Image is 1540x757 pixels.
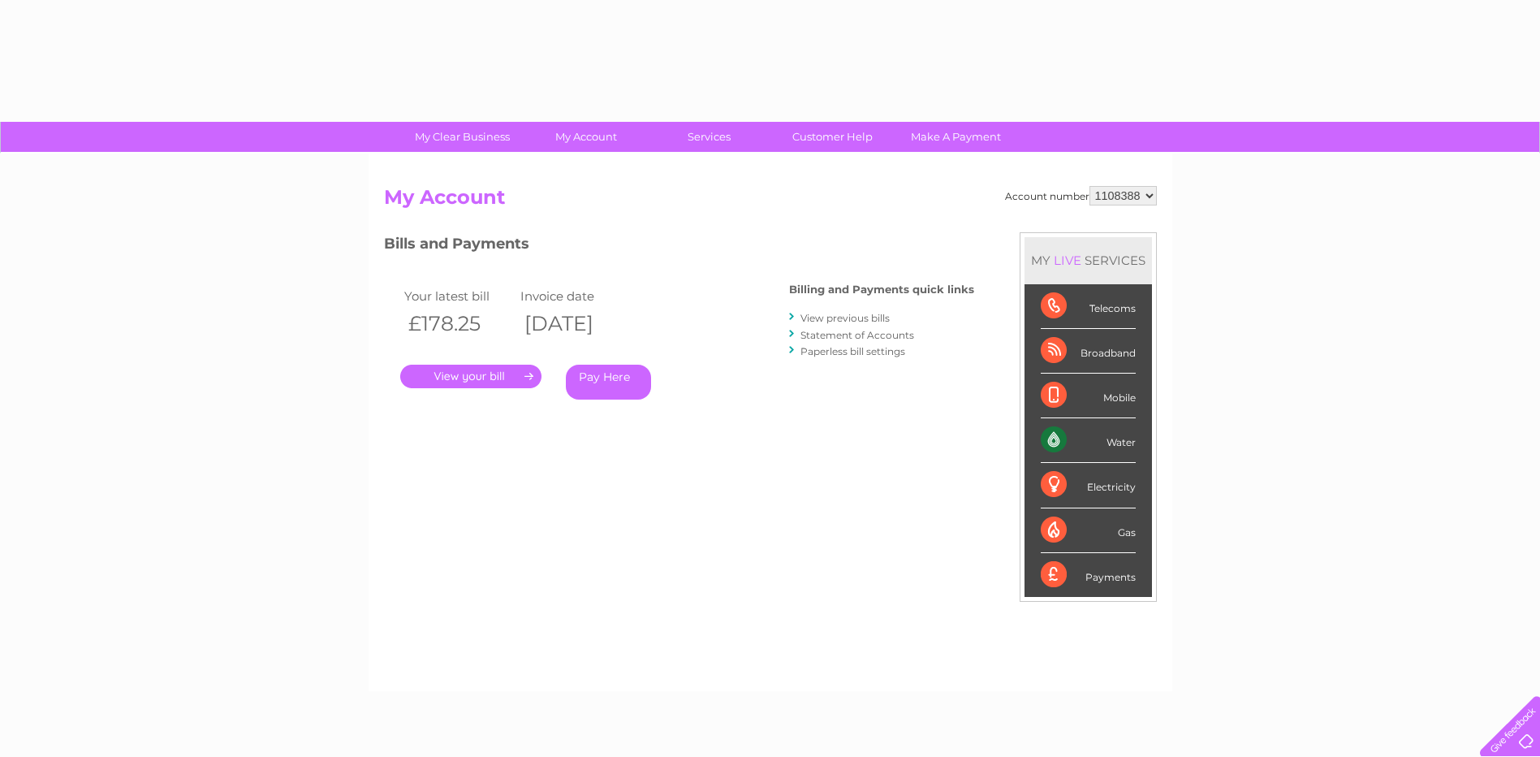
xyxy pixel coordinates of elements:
td: Your latest bill [400,285,517,307]
th: £178.25 [400,307,517,340]
a: My Account [519,122,653,152]
a: Paperless bill settings [800,345,905,357]
h2: My Account [384,186,1157,217]
h4: Billing and Payments quick links [789,283,974,296]
a: Services [642,122,776,152]
div: MY SERVICES [1025,237,1152,283]
th: [DATE] [516,307,633,340]
div: Mobile [1041,374,1136,418]
div: Electricity [1041,463,1136,508]
a: My Clear Business [395,122,529,152]
td: Invoice date [516,285,633,307]
div: LIVE [1050,253,1085,268]
div: Broadband [1041,329,1136,374]
a: Pay Here [566,365,651,400]
div: Water [1041,418,1136,463]
div: Telecoms [1041,284,1136,329]
h3: Bills and Payments [384,232,974,261]
a: View previous bills [800,312,890,324]
a: Make A Payment [889,122,1023,152]
a: Customer Help [766,122,899,152]
div: Account number [1005,186,1157,205]
div: Payments [1041,553,1136,597]
a: . [400,365,541,388]
div: Gas [1041,508,1136,553]
a: Statement of Accounts [800,329,914,341]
